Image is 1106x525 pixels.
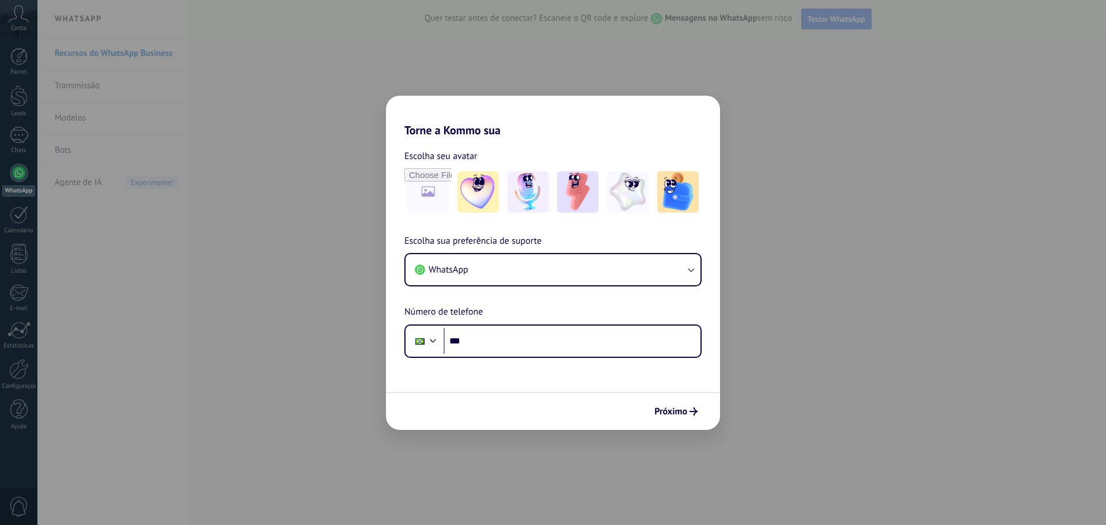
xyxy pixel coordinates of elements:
h2: Torne a Kommo sua [386,96,720,137]
div: Brazil: + 55 [409,329,431,353]
span: WhatsApp [429,264,468,275]
span: Número de telefone [404,305,483,320]
img: -1.jpeg [457,171,499,213]
button: Próximo [649,402,703,421]
img: -5.jpeg [657,171,699,213]
button: WhatsApp [406,254,700,285]
img: -2.jpeg [507,171,549,213]
img: -3.jpeg [557,171,599,213]
span: Próximo [654,407,687,416]
img: -4.jpeg [607,171,649,213]
span: Escolha sua preferência de suporte [404,234,541,249]
span: Escolha seu avatar [404,149,478,164]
